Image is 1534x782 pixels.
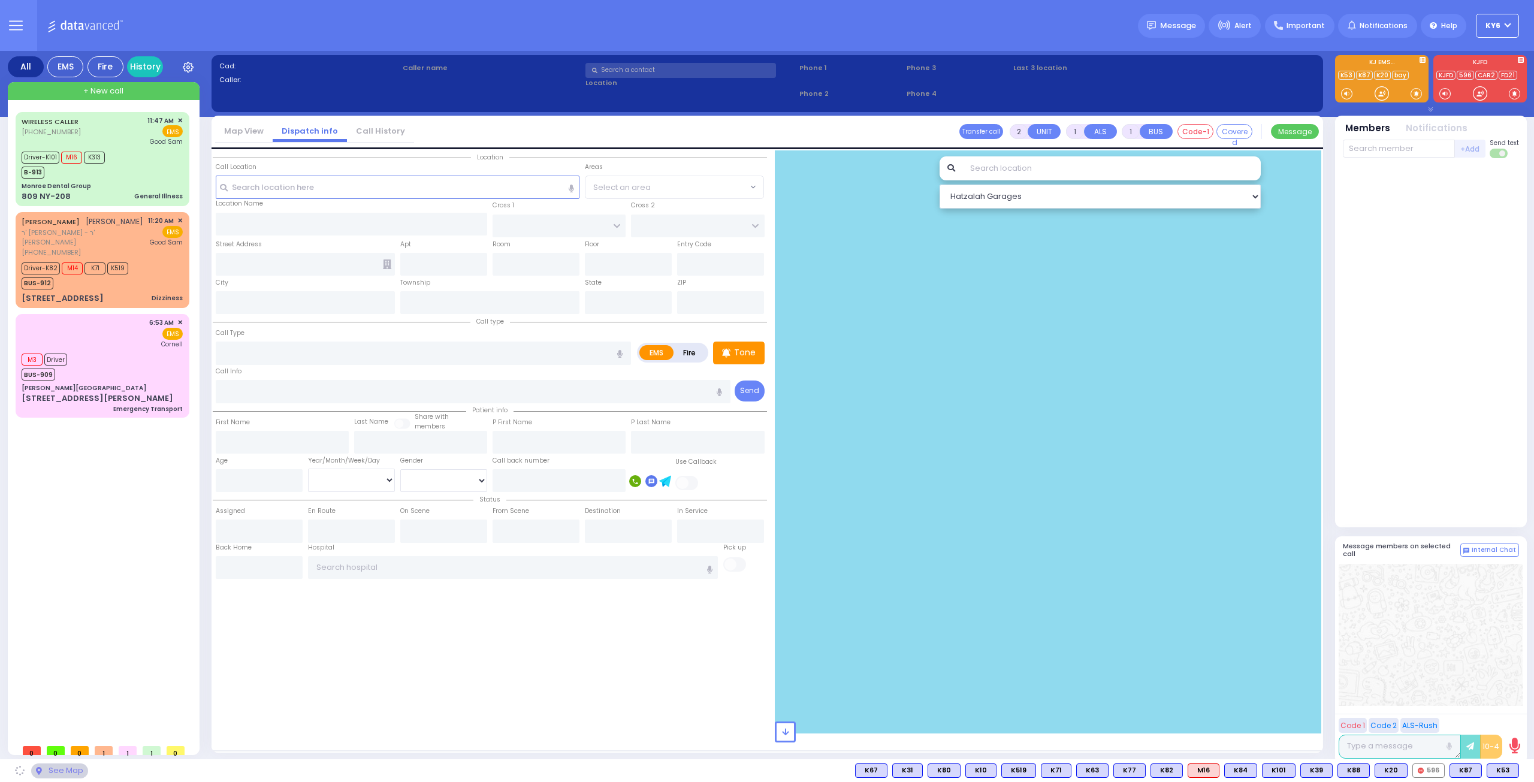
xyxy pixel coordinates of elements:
div: BLS [1262,763,1296,778]
span: M14 [62,262,83,274]
span: Phone 2 [799,89,902,99]
label: EMS [639,345,674,360]
span: BUS-912 [22,277,53,289]
span: 6:53 AM [149,318,174,327]
span: Important [1287,20,1325,31]
span: Phone 3 [907,63,1010,73]
div: BLS [1076,763,1109,778]
img: red-radio-icon.svg [1418,768,1424,774]
button: KY6 [1476,14,1519,38]
label: On Scene [400,506,430,516]
a: Map View [215,125,273,137]
span: 1 [143,746,161,755]
label: Destination [585,506,621,516]
div: K84 [1224,763,1257,778]
span: KY6 [1485,20,1500,31]
span: ✕ [177,116,183,126]
button: Covered [1216,124,1252,139]
div: 596 [1412,763,1445,778]
button: Notifications [1406,122,1467,135]
button: ALS [1084,124,1117,139]
label: Location [585,78,795,88]
label: Apt [400,240,411,249]
input: Search location [962,156,1261,180]
span: [PHONE_NUMBER] [22,247,81,257]
span: 11:47 AM [147,116,174,125]
label: Floor [585,240,599,249]
span: Notifications [1360,20,1408,31]
span: K313 [84,152,105,164]
button: Send [735,381,765,401]
div: K82 [1150,763,1183,778]
span: [PERSON_NAME] [86,216,143,227]
a: FD21 [1499,71,1517,80]
span: 11:20 AM [148,216,174,225]
div: Year/Month/Week/Day [308,456,395,466]
span: 0 [23,746,41,755]
span: EMS [162,328,183,340]
div: BLS [1337,763,1370,778]
button: Internal Chat [1460,544,1519,557]
a: [PERSON_NAME] [22,217,80,227]
span: EMS [162,226,183,238]
label: Call Location [216,162,256,172]
span: Send text [1490,138,1519,147]
div: K519 [1001,763,1036,778]
h5: Message members on selected call [1343,542,1460,558]
button: Code 2 [1369,718,1399,733]
label: Room [493,240,511,249]
span: B-913 [22,167,44,179]
span: Status [473,495,506,504]
div: K20 [1375,763,1408,778]
label: First Name [216,418,250,427]
button: Transfer call [959,124,1003,139]
div: K53 [1487,763,1519,778]
label: Call Type [216,328,244,338]
label: P First Name [493,418,532,427]
div: K80 [928,763,961,778]
span: Location [471,153,509,162]
span: + New call [83,85,123,97]
p: Tone [734,346,756,359]
span: Phone 1 [799,63,902,73]
div: K31 [892,763,923,778]
div: BLS [1224,763,1257,778]
span: 0 [167,746,185,755]
span: Driver-K82 [22,262,60,274]
img: Logo [47,18,127,33]
span: K71 [84,262,105,274]
div: Fire [87,56,123,77]
div: K71 [1041,763,1071,778]
button: UNIT [1028,124,1061,139]
div: BLS [965,763,997,778]
div: BLS [1300,763,1333,778]
a: K20 [1374,71,1391,80]
span: Message [1160,20,1196,32]
div: Monroe Dental Group [22,182,91,191]
label: Gender [400,456,423,466]
div: K77 [1113,763,1146,778]
span: ר' [PERSON_NAME] - ר' [PERSON_NAME] [22,228,144,247]
label: En Route [308,506,336,516]
span: Good Sam [150,137,183,146]
a: 596 [1457,71,1474,80]
input: Search member [1343,140,1455,158]
label: P Last Name [631,418,671,427]
label: From Scene [493,506,529,516]
span: Select an area [593,182,651,194]
div: BLS [1487,763,1519,778]
span: ✕ [177,216,183,226]
span: Driver [44,354,67,366]
label: Township [400,278,430,288]
label: Back Home [216,543,252,552]
label: Hospital [308,543,334,552]
span: Call type [470,317,510,326]
span: Internal Chat [1472,546,1516,554]
label: Entry Code [677,240,711,249]
div: 809 NY-208 [22,191,71,203]
button: BUS [1140,124,1173,139]
div: K39 [1300,763,1333,778]
label: Assigned [216,506,245,516]
span: members [415,422,445,431]
label: Pick up [723,543,746,552]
